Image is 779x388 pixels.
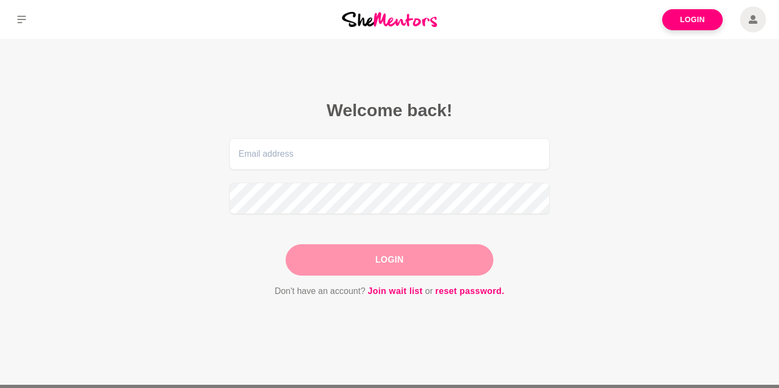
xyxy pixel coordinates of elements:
a: Join wait list [368,284,423,298]
a: Login [662,9,723,30]
p: Don't have an account? or [229,284,550,298]
a: reset password. [435,284,505,298]
h2: Welcome back! [229,99,550,121]
img: She Mentors Logo [342,12,437,26]
input: Email address [229,138,550,170]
